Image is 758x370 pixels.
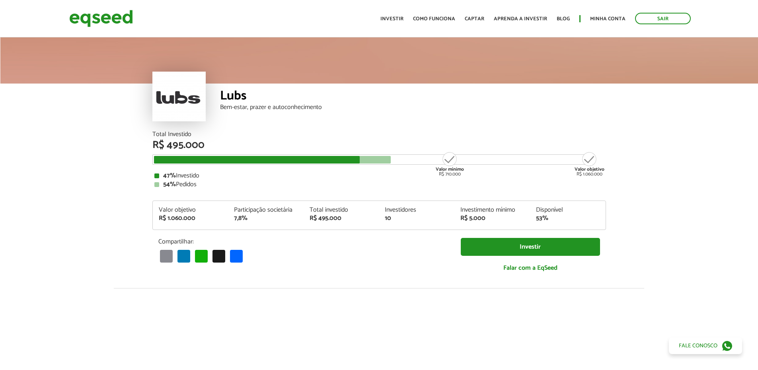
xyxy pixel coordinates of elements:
[193,249,209,263] a: WhatsApp
[460,215,524,222] div: R$ 5.000
[159,207,222,213] div: Valor objetivo
[152,140,606,150] div: R$ 495.000
[220,90,606,104] div: Lubs
[635,13,691,24] a: Sair
[536,215,600,222] div: 53%
[460,207,524,213] div: Investimento mínimo
[310,207,373,213] div: Total investido
[669,337,742,354] a: Fale conosco
[228,249,244,263] a: Share
[590,16,625,21] a: Minha conta
[211,249,227,263] a: X
[461,238,600,256] a: Investir
[163,170,176,181] strong: 47%
[385,207,448,213] div: Investidores
[494,16,547,21] a: Aprenda a investir
[536,207,600,213] div: Disponível
[575,166,604,173] strong: Valor objetivo
[413,16,455,21] a: Como funciona
[154,173,604,179] div: Investido
[158,249,174,263] a: Email
[158,238,449,245] p: Compartilhar:
[154,181,604,188] div: Pedidos
[385,215,448,222] div: 10
[575,151,604,177] div: R$ 1.060.000
[159,215,222,222] div: R$ 1.060.000
[310,215,373,222] div: R$ 495.000
[220,104,606,111] div: Bem-estar, prazer e autoconhecimento
[152,131,606,138] div: Total Investido
[435,151,465,177] div: R$ 710.000
[436,166,464,173] strong: Valor mínimo
[69,8,133,29] img: EqSeed
[234,207,298,213] div: Participação societária
[557,16,570,21] a: Blog
[465,16,484,21] a: Captar
[176,249,192,263] a: LinkedIn
[380,16,403,21] a: Investir
[461,260,600,276] a: Falar com a EqSeed
[234,215,298,222] div: 7,8%
[163,179,176,190] strong: 54%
